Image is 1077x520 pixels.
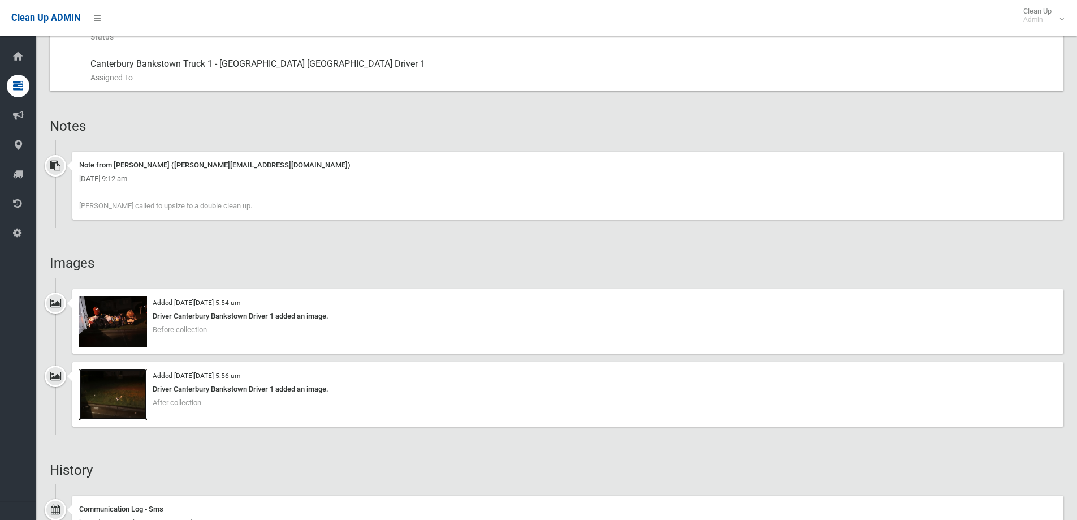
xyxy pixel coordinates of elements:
img: 2025-08-1905.56.139039053568623245303.jpg [79,369,147,420]
span: Clean Up [1018,7,1063,24]
small: Admin [1023,15,1052,24]
div: [DATE] 9:12 am [79,172,1057,186]
div: Driver Canterbury Bankstown Driver 1 added an image. [79,310,1057,323]
small: Assigned To [90,71,1054,84]
h2: Notes [50,119,1063,134]
small: Added [DATE][DATE] 5:54 am [153,299,240,307]
div: Driver Canterbury Bankstown Driver 1 added an image. [79,383,1057,396]
img: 2025-08-1905.53.451138765110113856119.jpg [79,296,147,347]
span: Before collection [153,325,207,334]
small: Added [DATE][DATE] 5:56 am [153,372,240,380]
span: Clean Up ADMIN [11,12,80,23]
div: Note from [PERSON_NAME] ([PERSON_NAME][EMAIL_ADDRESS][DOMAIN_NAME]) [79,158,1057,172]
div: Canterbury Bankstown Truck 1 - [GEOGRAPHIC_DATA] [GEOGRAPHIC_DATA] Driver 1 [90,50,1054,91]
span: [PERSON_NAME] called to upsize to a double clean up. [79,201,252,210]
small: Status [90,30,1054,44]
h2: History [50,463,1063,478]
h2: Images [50,256,1063,270]
div: Communication Log - Sms [79,502,1057,516]
span: After collection [153,398,201,407]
